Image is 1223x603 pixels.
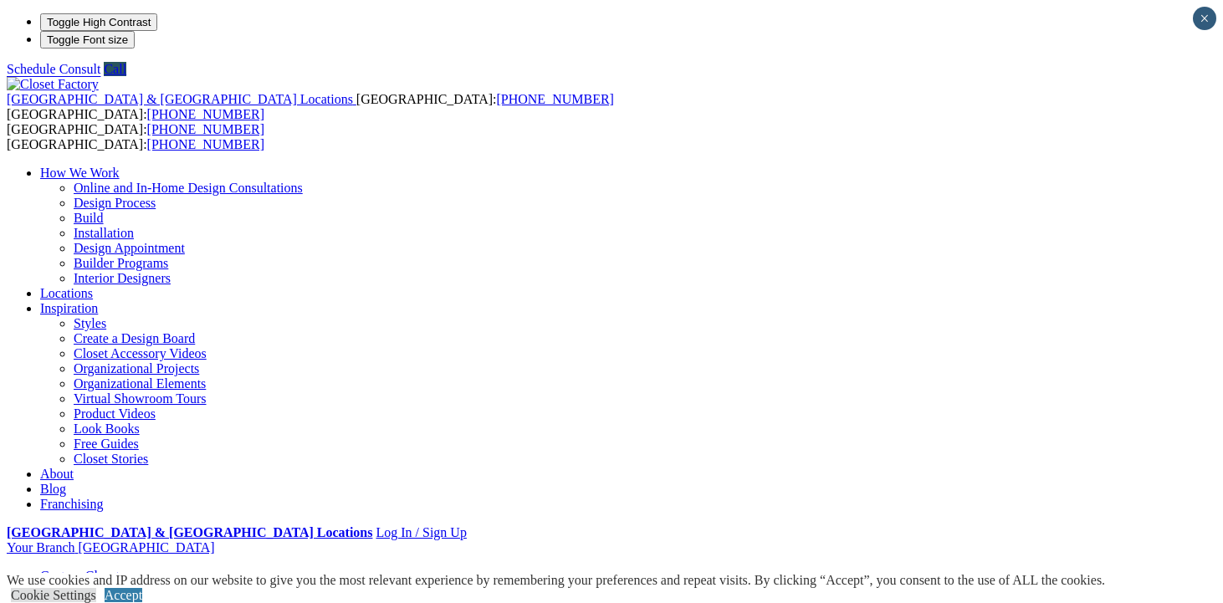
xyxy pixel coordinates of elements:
a: Your Branch [GEOGRAPHIC_DATA] [7,540,215,554]
a: Locations [40,286,93,300]
span: [GEOGRAPHIC_DATA]: [GEOGRAPHIC_DATA]: [7,122,264,151]
a: Inspiration [40,301,98,315]
a: Look Books [74,422,140,436]
a: Closet Stories [74,452,148,466]
a: Blog [40,482,66,496]
span: Toggle High Contrast [47,16,151,28]
span: [GEOGRAPHIC_DATA] & [GEOGRAPHIC_DATA] Locations [7,92,353,106]
button: Close [1193,7,1216,30]
a: Build [74,211,104,225]
a: Cookie Settings [11,588,96,602]
button: Toggle Font size [40,31,135,49]
a: [PHONE_NUMBER] [147,107,264,121]
a: Design Appointment [74,241,185,255]
a: Call [104,62,126,76]
span: Toggle Font size [47,33,128,46]
a: [PHONE_NUMBER] [147,122,264,136]
a: Builder Programs [74,256,168,270]
a: How We Work [40,166,120,180]
a: Styles [74,316,106,330]
a: Virtual Showroom Tours [74,391,207,406]
span: [GEOGRAPHIC_DATA] [78,540,214,554]
a: Organizational Projects [74,361,199,376]
a: Create a Design Board [74,331,195,345]
img: Closet Factory [7,77,99,92]
a: Online and In-Home Design Consultations [74,181,303,195]
a: [PHONE_NUMBER] [496,92,613,106]
a: Free Guides [74,437,139,451]
button: Toggle High Contrast [40,13,157,31]
a: Interior Designers [74,271,171,285]
a: Installation [74,226,134,240]
a: [PHONE_NUMBER] [147,137,264,151]
a: [GEOGRAPHIC_DATA] & [GEOGRAPHIC_DATA] Locations [7,92,356,106]
a: Custom Closets [40,569,125,583]
a: Franchising [40,497,104,511]
span: Your Branch [7,540,74,554]
a: Design Process [74,196,156,210]
a: Product Videos [74,406,156,421]
a: Log In / Sign Up [376,525,466,539]
div: We use cookies and IP address on our website to give you the most relevant experience by remember... [7,573,1105,588]
a: Accept [105,588,142,602]
span: [GEOGRAPHIC_DATA]: [GEOGRAPHIC_DATA]: [7,92,614,121]
a: [GEOGRAPHIC_DATA] & [GEOGRAPHIC_DATA] Locations [7,525,372,539]
a: Schedule Consult [7,62,100,76]
a: Organizational Elements [74,376,206,391]
a: About [40,467,74,481]
a: Closet Accessory Videos [74,346,207,360]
